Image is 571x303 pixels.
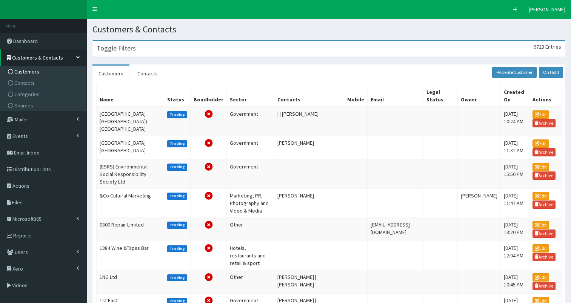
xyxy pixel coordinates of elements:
[167,274,188,281] label: Trading
[492,67,537,78] a: Create Customer
[227,188,274,217] td: Marketing, PR, Photography and Video & Media
[500,270,529,293] td: [DATE] 10:45 AM
[14,68,39,75] span: Customers
[274,188,344,217] td: [PERSON_NAME]
[97,270,164,293] td: 1NG Ltd
[97,45,136,52] h3: Toggle Filters
[97,241,164,270] td: 1884 Wine &Tapas Bar
[533,200,556,209] a: Archive
[15,249,28,256] span: Users
[227,217,274,241] td: Other
[13,232,32,239] span: Reports
[227,241,274,270] td: Hotels, restaurants and retail & sport
[12,133,28,139] span: Events
[500,85,529,107] th: Created On
[457,188,500,217] td: [PERSON_NAME]
[545,43,561,50] span: Entries
[12,282,28,289] span: Videos
[533,139,549,148] a: Edit
[13,166,51,173] span: Distribution Lists
[12,199,23,206] span: Files
[97,107,164,136] td: [GEOGRAPHIC_DATA] [GEOGRAPHIC_DATA]) - [GEOGRAPHIC_DATA]
[14,91,40,98] span: Categories
[12,216,42,222] span: Microsoft365
[97,136,164,159] td: [GEOGRAPHIC_DATA] [GEOGRAPHIC_DATA]
[167,222,188,228] label: Trading
[368,85,423,107] th: Email
[2,66,86,77] a: Customers
[533,273,549,282] a: Edit
[274,270,344,293] td: [PERSON_NAME] | [PERSON_NAME]
[97,217,164,241] td: 0800 Repair Limited
[533,171,556,180] a: Archive
[227,159,274,188] td: Government
[423,85,457,107] th: Legal Status
[14,102,33,109] span: Sources
[97,85,164,107] th: Name
[14,80,35,86] span: Contacts
[191,85,227,107] th: Bondholder
[344,85,368,107] th: Mobile
[227,136,274,159] td: Government
[167,193,188,199] label: Trading
[12,265,23,272] span: Xero
[529,6,565,13] span: [PERSON_NAME]
[457,85,500,107] th: Owner
[368,217,423,241] td: [EMAIL_ADDRESS][DOMAIN_NAME]
[227,85,274,107] th: Sector
[500,188,529,217] td: [DATE] 11:47 AM
[12,54,63,61] span: Customers & Contacts
[92,24,565,34] h1: Customers & Contacts
[227,107,274,136] td: Government
[167,164,188,170] label: Trading
[533,110,549,119] a: Edit
[533,244,549,252] a: Edit
[167,245,188,252] label: Trading
[97,159,164,188] td: (ESRS) Environmental Social Responsibility Society Ltd
[533,230,556,238] a: Archive
[274,136,344,159] td: [PERSON_NAME]
[534,43,544,50] span: 9723
[167,140,188,147] label: Trading
[533,163,549,171] a: Edit
[274,85,344,107] th: Contacts
[533,119,556,127] a: Archive
[533,253,556,261] a: Archive
[13,38,38,44] span: Dashboard
[12,182,29,189] span: Actions
[529,85,561,107] th: Actions
[164,85,191,107] th: Status
[131,66,164,81] a: Contacts
[14,149,39,156] span: Email Inbox
[92,66,129,81] a: Customers
[533,221,549,229] a: Edit
[2,77,86,89] a: Contacts
[500,217,529,241] td: [DATE] 13:20 PM
[500,241,529,270] td: [DATE] 12:04 PM
[15,116,28,123] span: Mailer
[97,188,164,217] td: &Co Cultural Marketing
[2,100,86,111] a: Sources
[167,111,188,118] label: Trading
[533,282,556,290] a: Archive
[227,270,274,293] td: Other
[533,192,549,200] a: Edit
[274,107,344,136] td: | | [PERSON_NAME]
[539,67,563,78] a: On Hold
[500,136,529,159] td: [DATE] 11:31 AM
[500,159,529,188] td: [DATE] 15:50 PM
[533,148,556,156] a: Archive
[500,107,529,136] td: [DATE] 10:24 AM
[2,89,86,100] a: Categories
